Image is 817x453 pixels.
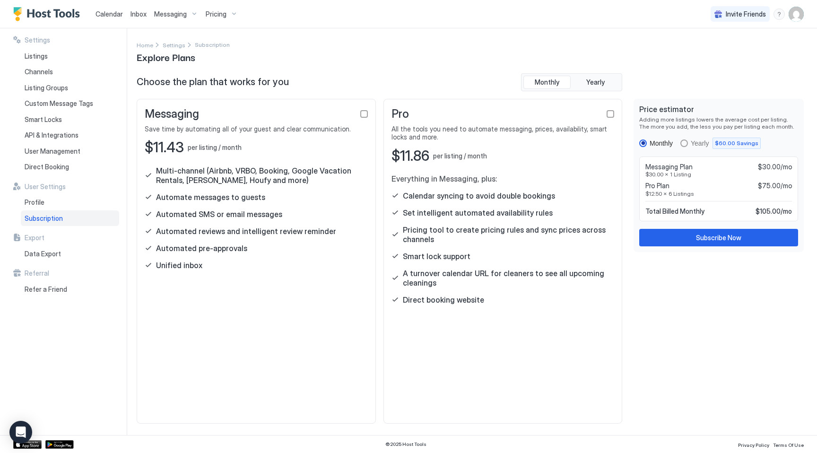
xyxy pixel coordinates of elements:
a: Custom Message Tags [21,96,119,112]
button: Monthly [523,76,571,89]
span: Terms Of Use [773,442,804,448]
span: Monthly [535,78,559,87]
div: Breadcrumb [137,40,153,50]
span: Calendar [96,10,123,18]
span: Profile [25,198,44,207]
span: per listing / month [433,152,487,160]
span: Direct booking website [403,295,484,305]
span: $11.43 [145,139,184,157]
span: Pro Plan [645,182,669,190]
span: $60.00 Savings [715,139,758,148]
span: Automate messages to guests [156,192,265,202]
div: Open Intercom Messenger [9,421,32,444]
span: User Settings [25,183,66,191]
a: Listing Groups [21,80,119,96]
span: Unified inbox [156,261,202,270]
span: Listing Groups [25,84,68,92]
span: Total Billed Monthly [645,207,704,216]
span: Automated reviews and intelligent review reminder [156,226,336,236]
span: Adding more listings lowers the average cost per listing. The more you add, the less you pay per ... [639,116,798,130]
span: Messaging [145,107,199,121]
a: Data Export [21,246,119,262]
a: Listings [21,48,119,64]
span: Automated SMS or email messages [156,209,282,219]
div: checkbox [607,110,614,118]
span: Calendar syncing to avoid double bookings [403,191,555,200]
span: $105.00 / mo [756,207,792,216]
a: Channels [21,64,119,80]
span: Messaging [154,10,187,18]
div: RadioGroup [639,138,798,149]
span: $11.86 [391,147,429,165]
a: Subscription [21,210,119,226]
a: Smart Locks [21,112,119,128]
span: Pro [391,107,409,121]
span: per listing / month [188,143,242,152]
span: Inbox [130,10,147,18]
span: Data Export [25,250,61,258]
span: © 2025 Host Tools [385,441,426,447]
span: Automated pre-approvals [156,244,247,253]
span: Invite Friends [726,10,766,18]
a: Inbox [130,9,147,19]
span: Multi-channel (Airbnb, VRBO, Booking, Google Vacation Rentals, [PERSON_NAME], Houfy and more) [156,166,368,185]
a: Calendar [96,9,123,19]
span: Save time by automating all of your guest and clear communication. [145,125,368,133]
span: Direct Booking [25,163,69,171]
div: yearly [680,138,761,149]
span: $30.00/mo [758,163,792,171]
button: Yearly [573,76,620,89]
div: Monthly [650,139,673,147]
a: Settings [163,40,185,50]
span: Everything in Messaging, plus: [391,174,615,183]
a: Privacy Policy [738,439,769,449]
a: Terms Of Use [773,439,804,449]
span: $12.50 x 6 Listings [645,190,792,197]
span: Custom Message Tags [25,99,93,108]
span: User Management [25,147,80,156]
div: menu [774,9,785,20]
a: Profile [21,194,119,210]
span: $30.00 x 1 Listing [645,171,792,178]
span: $75.00/mo [758,182,792,190]
a: Google Play Store [45,440,74,449]
div: monthly [639,139,673,147]
a: Refer a Friend [21,281,119,297]
button: Subscribe Now [639,229,798,246]
div: Subscribe Now [696,233,741,243]
div: Yearly [691,139,709,147]
a: Host Tools Logo [13,7,84,21]
span: All the tools you need to automate messaging, prices, availability, smart locks and more. [391,125,615,141]
a: User Management [21,143,119,159]
span: A turnover calendar URL for cleaners to see all upcoming cleanings [403,269,615,287]
div: tab-group [521,73,622,91]
a: API & Integrations [21,127,119,143]
div: User profile [789,7,804,22]
span: Referral [25,269,49,278]
span: Breadcrumb [195,41,230,48]
span: Messaging Plan [645,163,693,171]
div: App Store [13,440,42,449]
span: Channels [25,68,53,76]
span: Yearly [586,78,606,87]
span: Pricing [206,10,226,18]
span: Choose the plan that works for you [137,76,289,88]
span: Privacy Policy [738,442,769,448]
span: Subscription [25,214,63,223]
span: Price estimator [639,105,798,114]
span: Set intelligent automated availability rules [403,208,553,218]
span: Smart Locks [25,115,62,124]
span: Home [137,42,153,49]
span: Explore Plans [137,50,195,64]
div: Breadcrumb [163,40,185,50]
span: Smart lock support [403,252,470,261]
div: checkbox [360,110,368,118]
span: Settings [163,42,185,49]
span: API & Integrations [25,131,78,139]
a: Home [137,40,153,50]
a: Direct Booking [21,159,119,175]
span: Settings [25,36,50,44]
span: Listings [25,52,48,61]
